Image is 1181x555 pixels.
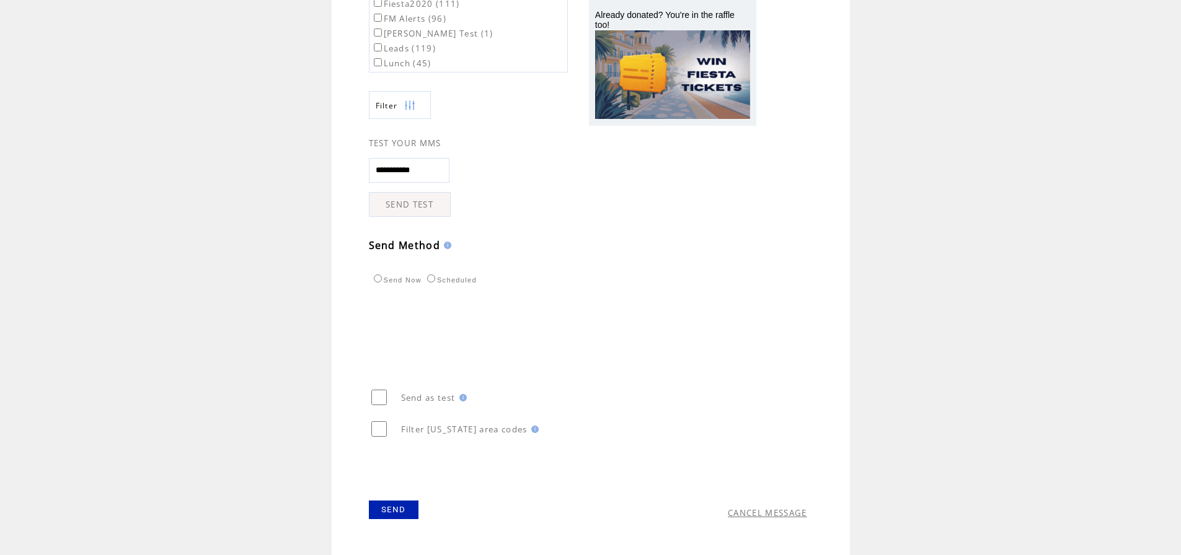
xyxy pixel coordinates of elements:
label: Lunch (45) [371,58,431,69]
input: Send Now [374,274,382,282]
img: filters.png [404,92,415,120]
input: [PERSON_NAME] Test (1) [374,28,382,37]
a: Filter [369,91,431,119]
a: SEND TEST [369,192,451,217]
label: FM Alerts (96) [371,13,447,24]
input: Lunch (45) [374,58,382,66]
span: Send as test [401,392,456,403]
input: Leads (119) [374,43,382,51]
a: CANCEL MESSAGE [728,507,807,518]
span: Filter [US_STATE] area codes [401,424,528,435]
a: SEND [369,500,418,519]
span: Send Method [369,238,441,252]
input: FM Alerts (96) [374,14,382,22]
span: Show filters [376,100,398,111]
input: Scheduled [427,274,435,282]
label: Leads (119) [371,43,436,54]
span: TEST YOUR MMS [369,138,441,149]
label: [PERSON_NAME] Test (1) [371,28,493,39]
img: help.gif [440,242,451,249]
label: Scheduled [424,276,477,284]
img: help.gif [456,394,467,401]
label: Send Now [371,276,422,284]
img: help.gif [528,426,539,433]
